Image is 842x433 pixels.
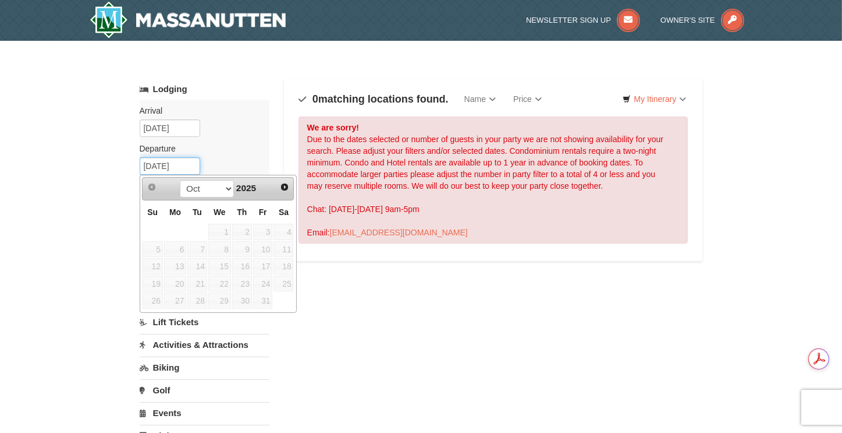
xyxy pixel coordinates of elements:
td: unAvailable [208,292,232,309]
img: Massanutten Resort Logo [90,1,286,38]
span: 15 [208,258,231,274]
span: 25 [273,276,293,292]
span: Tuesday [193,207,202,217]
a: Owner's Site [660,16,744,24]
span: Monday [169,207,181,217]
td: unAvailable [164,258,187,275]
span: 18 [273,258,293,274]
span: 5 [143,241,163,258]
td: unAvailable [232,258,253,275]
span: 23 [232,276,252,292]
td: unAvailable [142,292,164,309]
span: Thursday [237,207,247,217]
td: unAvailable [273,223,294,241]
span: 2 [232,224,252,240]
a: Golf [140,379,269,401]
span: Saturday [279,207,289,217]
a: Lift Tickets [140,311,269,333]
a: Massanutten Resort [90,1,286,38]
div: Due to the dates selected or number of guests in your party we are not showing availability for y... [299,117,688,244]
span: 14 [187,258,207,274]
td: unAvailable [187,258,208,275]
td: unAvailable [232,275,253,293]
span: 20 [164,276,186,292]
span: 13 [164,258,186,274]
a: Biking [140,357,269,378]
span: 22 [208,276,231,292]
span: 10 [253,241,273,258]
span: 4 [273,224,293,240]
span: 16 [232,258,252,274]
td: unAvailable [273,241,294,258]
span: 9 [232,241,252,258]
a: Activities & Attractions [140,334,269,355]
td: unAvailable [142,258,164,275]
span: 2025 [236,183,256,193]
span: 1 [208,224,231,240]
td: unAvailable [253,223,273,241]
td: unAvailable [187,241,208,258]
span: Owner's Site [660,16,715,24]
span: Prev [147,182,157,192]
a: [EMAIL_ADDRESS][DOMAIN_NAME] [330,228,468,237]
span: Newsletter Sign Up [526,16,611,24]
td: unAvailable [164,241,187,258]
td: unAvailable [187,292,208,309]
span: 0 [312,93,318,105]
span: 3 [253,224,273,240]
span: 26 [143,293,163,309]
label: Departure [140,143,261,154]
a: Name [456,87,505,111]
td: unAvailable [142,275,164,293]
a: Price [505,87,550,111]
span: 7 [187,241,207,258]
span: Wednesday [214,207,226,217]
a: My Itinerary [615,90,694,108]
span: 17 [253,258,273,274]
span: 29 [208,293,231,309]
td: unAvailable [208,258,232,275]
span: 21 [187,276,207,292]
td: unAvailable [232,241,253,258]
span: Next [280,182,289,192]
h4: matching locations found. [299,93,449,105]
td: unAvailable [273,275,294,293]
td: unAvailable [253,292,273,309]
span: 11 [273,241,293,258]
td: unAvailable [232,223,253,241]
span: 19 [143,276,163,292]
span: 31 [253,293,273,309]
td: unAvailable [208,275,232,293]
td: unAvailable [187,275,208,293]
span: 6 [164,241,186,258]
td: unAvailable [253,241,273,258]
a: Prev [144,179,160,195]
td: unAvailable [253,258,273,275]
a: Next [276,179,293,195]
span: 24 [253,276,273,292]
a: Lodging [140,79,269,100]
span: Sunday [147,207,158,217]
td: unAvailable [232,292,253,309]
span: 28 [187,293,207,309]
span: 27 [164,293,186,309]
td: unAvailable [208,241,232,258]
span: 8 [208,241,231,258]
a: Newsletter Sign Up [526,16,640,24]
span: Friday [259,207,267,217]
label: Arrival [140,105,261,117]
td: unAvailable [164,275,187,293]
td: unAvailable [208,223,232,241]
strong: We are sorry! [307,123,359,132]
td: unAvailable [253,275,273,293]
span: 30 [232,293,252,309]
td: unAvailable [142,241,164,258]
td: unAvailable [164,292,187,309]
a: Events [140,402,269,424]
td: unAvailable [273,258,294,275]
span: 12 [143,258,163,274]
